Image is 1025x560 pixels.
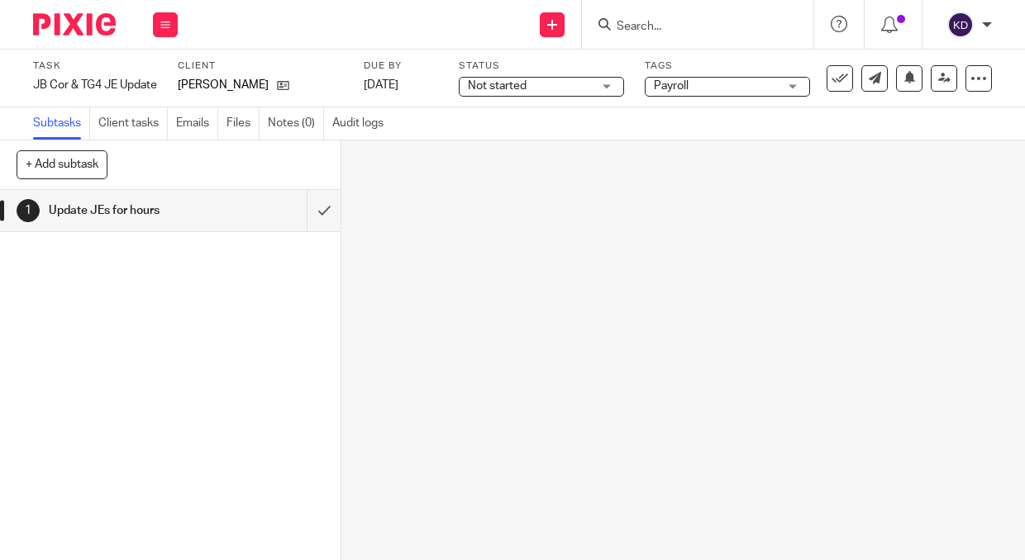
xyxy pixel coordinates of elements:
[364,79,398,91] span: [DATE]
[364,59,438,73] label: Due by
[459,59,624,73] label: Status
[931,65,957,92] a: Reassign task
[615,20,764,35] input: Search
[98,107,168,140] a: Client tasks
[49,198,210,223] h1: Update JEs for hours
[861,65,888,92] a: Send new email to Jay Balani
[176,107,218,140] a: Emails
[654,80,689,92] span: Payroll
[307,190,341,231] div: Mark as done
[17,150,107,178] button: + Add subtask
[33,59,157,73] label: Task
[178,77,269,93] span: Jay Balani
[17,199,40,222] div: 1
[468,80,527,92] span: Not started
[33,13,116,36] img: Pixie
[947,12,974,38] img: svg%3E
[178,59,343,73] label: Client
[33,77,157,93] div: JB Cor & TG4 JE Update
[226,107,260,140] a: Files
[33,77,157,93] div: JB Cor &amp; TG4 JE Update
[896,65,922,92] button: Snooze task
[645,59,810,73] label: Tags
[332,107,392,140] a: Audit logs
[268,107,324,140] a: Notes (0)
[33,107,90,140] a: Subtasks
[178,77,269,93] p: [PERSON_NAME]
[277,79,289,92] i: Open client page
